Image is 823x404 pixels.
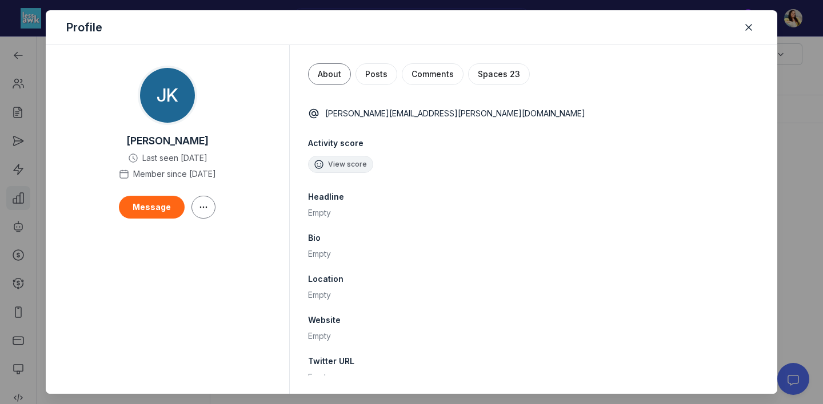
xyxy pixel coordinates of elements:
span: Headline [308,191,344,203]
h5: Profile [66,19,102,35]
button: Close [741,19,757,35]
button: Spaces23 [468,63,530,85]
span: Comments [411,69,454,79]
span: Empty [308,372,331,382]
span: [PERSON_NAME] [126,134,209,148]
span: Member since [DATE] [133,168,216,180]
button: Message [119,196,185,219]
span: About [318,69,341,79]
button: About [308,63,351,85]
button: Posts [355,63,397,85]
span: Last seen [DATE] [142,152,207,164]
span: Bio [308,232,321,244]
span: Empty [308,249,331,258]
span: Location [308,273,343,285]
span: View score [328,160,367,169]
span: Empty [308,290,331,300]
p: [PERSON_NAME][EMAIL_ADDRESS][PERSON_NAME][DOMAIN_NAME] [325,108,585,119]
span: Twitter URL [308,355,354,367]
span: Spaces [478,69,520,79]
span: Website [308,314,341,326]
span: Empty [308,331,331,341]
div: JK [140,68,195,123]
span: Posts [365,69,387,79]
button: View score [308,156,373,173]
span: Activity score [308,138,759,149]
span: 23 [510,69,520,79]
span: Empty [308,208,331,217]
button: Comments [402,63,464,85]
